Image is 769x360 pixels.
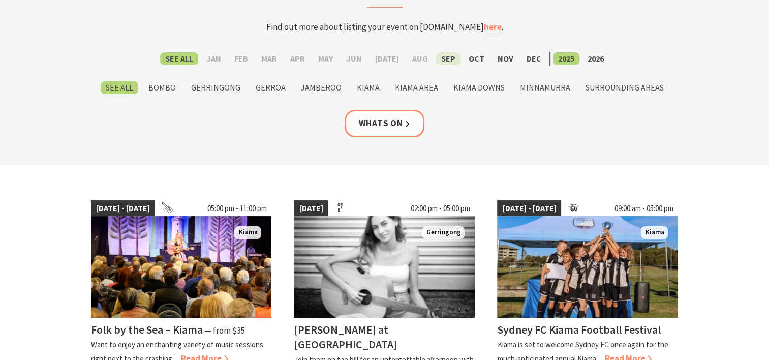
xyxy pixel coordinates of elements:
label: Sep [436,52,460,65]
label: See All [101,81,138,94]
label: Mar [256,52,282,65]
label: May [313,52,338,65]
span: 09:00 am - 05:00 pm [609,200,678,217]
span: Kiama [641,226,668,239]
span: 02:00 pm - 05:00 pm [405,200,475,217]
span: [DATE] [294,200,328,217]
label: See All [160,52,198,65]
span: [DATE] - [DATE] [497,200,561,217]
label: Apr [285,52,310,65]
img: sfc-kiama-football-festival-2 [497,216,678,318]
span: ⁠— from $35 [204,325,245,336]
label: Oct [464,52,489,65]
img: Tayah Larsen [294,216,475,318]
label: Jun [341,52,367,65]
span: Kiama [234,226,261,239]
label: Kiama Area [390,81,443,94]
label: Minnamurra [515,81,575,94]
img: Folk by the Sea - Showground Pavilion [91,216,272,318]
label: Aug [407,52,433,65]
span: [DATE] - [DATE] [91,200,155,217]
h4: Folk by the Sea – Kiama [91,322,203,337]
label: Nov [493,52,518,65]
a: here [484,21,502,33]
span: Gerringong [422,226,465,239]
label: Surrounding Areas [580,81,669,94]
label: Kiama [352,81,385,94]
label: Kiama Downs [448,81,510,94]
label: Jan [201,52,226,65]
a: Whats On [345,110,425,137]
label: Gerringong [186,81,245,94]
label: Gerroa [251,81,291,94]
label: Bombo [143,81,181,94]
label: Dec [521,52,546,65]
label: 2025 [553,52,579,65]
span: 05:00 pm - 11:00 pm [202,200,271,217]
p: Find out more about listing your event on [DOMAIN_NAME] . [186,20,584,34]
label: [DATE] [370,52,404,65]
h4: Sydney FC Kiama Football Festival [497,322,660,337]
label: Jamberoo [296,81,347,94]
h4: [PERSON_NAME] at [GEOGRAPHIC_DATA] [294,322,396,351]
label: Feb [229,52,253,65]
label: 2026 [582,52,609,65]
